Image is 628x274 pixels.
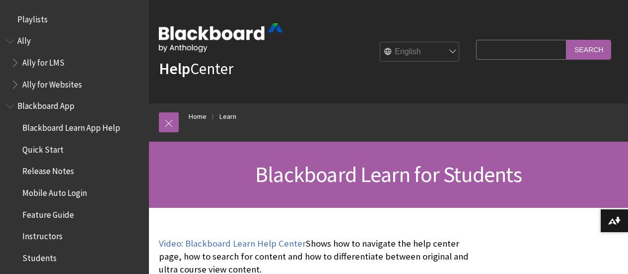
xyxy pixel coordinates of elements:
span: Blackboard Learn for Students [255,161,522,188]
span: Ally [17,33,31,46]
img: Blackboard by Anthology [159,23,283,52]
strong: Help [159,59,190,79]
nav: Book outline for Playlists [6,11,143,28]
nav: Book outline for Anthology Ally Help [6,33,143,93]
input: Search [566,40,611,59]
span: Ally for Websites [22,76,82,90]
span: Release Notes [22,163,74,177]
a: Learn [219,110,236,123]
span: Mobile Auto Login [22,184,87,198]
a: Video: Blackboard Learn Help Center [159,238,306,250]
span: Blackboard App [17,98,74,111]
select: Site Language Selector [380,42,460,62]
span: Feature Guide [22,206,74,220]
span: Quick Start [22,141,64,155]
a: HelpCenter [159,59,233,79]
a: Home [189,110,207,123]
span: Students [22,250,57,263]
span: Blackboard Learn App Help [22,119,120,133]
span: Ally for LMS [22,54,65,68]
span: Playlists [17,11,48,24]
span: Instructors [22,228,63,242]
